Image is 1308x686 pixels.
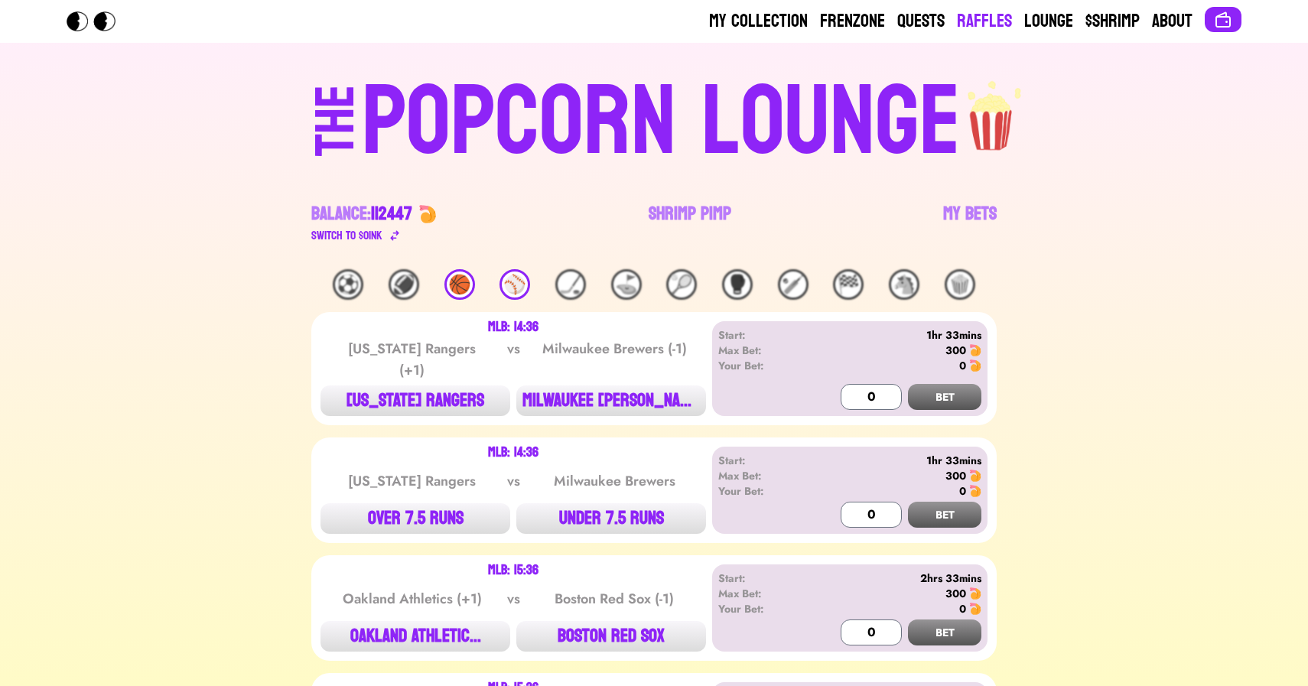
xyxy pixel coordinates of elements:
a: About [1152,9,1192,34]
div: Start: [718,571,806,586]
span: 112447 [371,197,412,230]
a: Quests [897,9,945,34]
div: MLB: 15:36 [488,564,538,577]
div: ⛳️ [611,269,642,300]
div: 🏁 [833,269,864,300]
div: 🍿 [945,269,975,300]
div: 0 [959,358,966,373]
div: [US_STATE] Rangers [335,470,490,492]
div: Oakland Athletics (+1) [335,588,490,610]
div: 0 [959,601,966,616]
div: POPCORN LOUNGE [362,73,961,171]
a: Raffles [957,9,1012,34]
div: Milwaukee Brewers [537,470,691,492]
div: 0 [959,483,966,499]
a: Shrimp Pimp [649,202,731,245]
a: My Collection [709,9,808,34]
div: MLB: 14:36 [488,321,538,333]
a: Lounge [1024,9,1073,34]
div: THE [308,85,363,187]
div: 🏈 [389,269,419,300]
div: 🏒 [555,269,586,300]
img: 🍤 [969,587,981,600]
button: [US_STATE] RANGERS [320,385,510,416]
div: 300 [945,586,966,601]
img: 🍤 [969,359,981,372]
div: ⚽️ [333,269,363,300]
div: Your Bet: [718,358,806,373]
div: vs [504,338,523,381]
button: MILWAUKEE [PERSON_NAME]... [516,385,706,416]
img: 🍤 [969,485,981,497]
div: 🐴 [889,269,919,300]
div: vs [504,588,523,610]
a: Frenzone [820,9,885,34]
img: Connect wallet [1214,11,1232,29]
div: Start: [718,453,806,468]
div: Balance: [311,202,412,226]
div: Max Bet: [718,343,806,358]
div: 300 [945,468,966,483]
div: 🎾 [666,269,697,300]
div: Start: [718,327,806,343]
div: Your Bet: [718,483,806,499]
div: Switch to $ OINK [311,226,382,245]
img: 🍤 [969,344,981,356]
a: THEPOPCORN LOUNGEpopcorn [183,67,1125,171]
a: My Bets [943,202,997,245]
div: 🏏 [778,269,809,300]
div: Max Bet: [718,468,806,483]
button: BET [908,619,981,645]
img: popcorn [961,67,1023,153]
div: Boston Red Sox (-1) [537,588,691,610]
div: ⚾️ [499,269,530,300]
button: BET [908,384,981,410]
div: Max Bet: [718,586,806,601]
img: 🍤 [969,470,981,482]
div: 1hr 33mins [806,453,981,468]
div: 1hr 33mins [806,327,981,343]
div: Milwaukee Brewers (-1) [537,338,691,381]
div: 🥊 [722,269,753,300]
img: 🍤 [969,603,981,615]
button: OAKLAND ATHLETIC... [320,621,510,652]
img: Popcorn [67,11,128,31]
button: OVER 7.5 RUNS [320,503,510,534]
div: 🏀 [444,269,475,300]
div: vs [504,470,523,492]
button: BOSTON RED SOX [516,621,706,652]
div: 2hrs 33mins [806,571,981,586]
div: Your Bet: [718,601,806,616]
img: 🍤 [418,205,437,223]
a: $Shrimp [1085,9,1140,34]
div: [US_STATE] Rangers (+1) [335,338,490,381]
div: MLB: 14:36 [488,447,538,459]
div: 300 [945,343,966,358]
button: BET [908,502,981,528]
button: UNDER 7.5 RUNS [516,503,706,534]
